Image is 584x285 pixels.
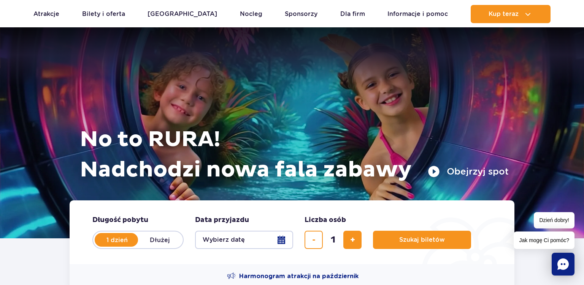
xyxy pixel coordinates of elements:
div: Chat [552,253,574,276]
a: Bilety i oferta [82,5,125,23]
button: Kup teraz [471,5,551,23]
span: Dzień dobry! [534,212,574,228]
span: Szukaj biletów [399,236,445,243]
a: Informacje i pomoc [387,5,448,23]
span: Liczba osób [305,216,346,225]
label: 1 dzień [95,232,139,248]
a: Atrakcje [33,5,59,23]
button: Wybierz datę [195,231,293,249]
h1: No to RURA! Nadchodzi nowa fala zabawy [80,124,509,185]
button: Szukaj biletów [373,231,471,249]
span: Data przyjazdu [195,216,249,225]
a: Harmonogram atrakcji na październik [227,272,359,281]
form: Planowanie wizyty w Park of Poland [70,200,514,264]
span: Kup teraz [489,11,519,17]
a: Nocleg [240,5,262,23]
label: Dłużej [138,232,181,248]
button: usuń bilet [305,231,323,249]
span: Harmonogram atrakcji na październik [239,272,359,280]
a: [GEOGRAPHIC_DATA] [148,5,217,23]
span: Długość pobytu [92,216,148,225]
span: Jak mogę Ci pomóc? [514,231,574,249]
a: Sponsorzy [285,5,317,23]
a: Dla firm [340,5,365,23]
button: dodaj bilet [343,231,362,249]
input: liczba biletów [324,231,342,249]
button: Obejrzyj spot [428,165,509,178]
